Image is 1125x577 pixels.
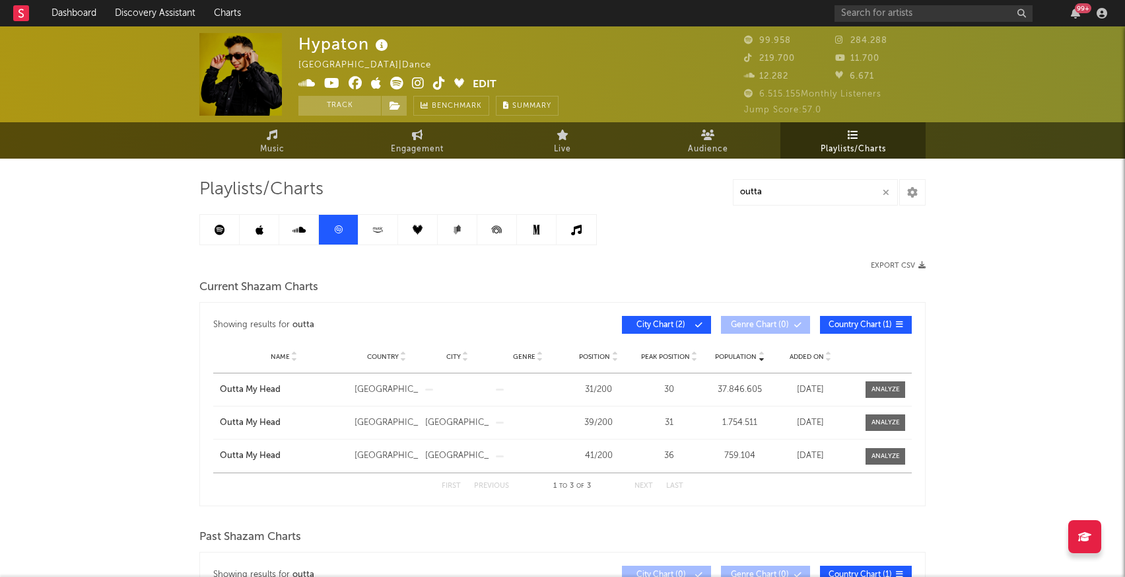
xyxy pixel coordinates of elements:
a: Engagement [345,122,490,159]
span: Summary [512,102,551,110]
button: 99+ [1071,8,1080,19]
input: Search for artists [835,5,1033,22]
a: Benchmark [413,96,489,116]
a: Outta My Head [220,416,348,430]
div: [GEOGRAPHIC_DATA] [355,449,419,463]
span: 219.700 [744,54,795,63]
a: Outta My Head [220,449,348,463]
span: Audience [688,141,728,157]
div: 37.846.605 [708,383,772,397]
div: [DATE] [778,383,842,397]
button: Track [298,96,381,116]
div: 36 [637,449,701,463]
button: Country Chart(1) [820,316,912,334]
span: Current Shazam Charts [199,280,318,295]
span: Position [579,353,610,361]
button: Summary [496,96,559,116]
div: [GEOGRAPHIC_DATA] | Dance [298,58,446,73]
div: 39 / 200 [566,416,631,430]
div: [DATE] [778,416,842,430]
span: 6.671 [835,72,874,81]
div: 41 / 200 [566,449,631,463]
span: Music [260,141,285,157]
span: 12.282 [744,72,788,81]
span: Name [271,353,290,361]
span: Country [367,353,399,361]
div: [GEOGRAPHIC_DATA] [355,383,419,397]
div: [GEOGRAPHIC_DATA] [425,416,489,430]
span: to [559,483,567,489]
button: First [442,482,461,490]
span: Playlists/Charts [821,141,886,157]
button: Export CSV [871,262,926,270]
a: Music [199,122,345,159]
div: 31 / 200 [566,383,631,397]
span: 6.515.155 Monthly Listeners [744,90,881,98]
span: Benchmark [432,98,482,114]
div: 1.754.511 [708,416,772,430]
span: Genre [513,353,535,361]
a: Live [490,122,635,159]
div: [GEOGRAPHIC_DATA] [355,416,419,430]
span: Population [715,353,757,361]
span: City Chart ( 2 ) [631,321,691,329]
div: [GEOGRAPHIC_DATA] [425,449,489,463]
input: Search Playlists/Charts [733,179,898,206]
button: Edit [473,77,496,93]
span: Live [554,141,571,157]
button: Next [634,482,653,490]
div: 30 [637,383,701,397]
div: outta [292,317,314,333]
span: 99.958 [744,36,791,45]
div: 31 [637,416,701,430]
span: Country Chart ( 1 ) [829,321,892,329]
span: Added On [790,353,824,361]
div: 99 + [1075,3,1091,13]
div: Showing results for [213,316,562,334]
a: Playlists/Charts [780,122,926,159]
button: City Chart(2) [622,316,711,334]
button: Last [666,482,683,490]
div: 759.104 [708,449,772,463]
div: 1 3 3 [535,479,608,494]
button: Previous [474,482,509,490]
span: Genre Chart ( 0 ) [730,321,790,329]
span: 284.288 [835,36,887,45]
div: [DATE] [778,449,842,463]
span: Jump Score: 57.0 [744,106,821,114]
button: Genre Chart(0) [721,316,810,334]
a: Audience [635,122,780,159]
span: 11.700 [835,54,879,63]
span: of [576,483,584,489]
div: Hypaton [298,33,392,55]
a: Outta My Head [220,383,348,397]
span: Past Shazam Charts [199,529,301,545]
span: Peak Position [641,353,690,361]
span: Playlists/Charts [199,182,324,198]
span: Engagement [391,141,444,157]
span: City [446,353,461,361]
